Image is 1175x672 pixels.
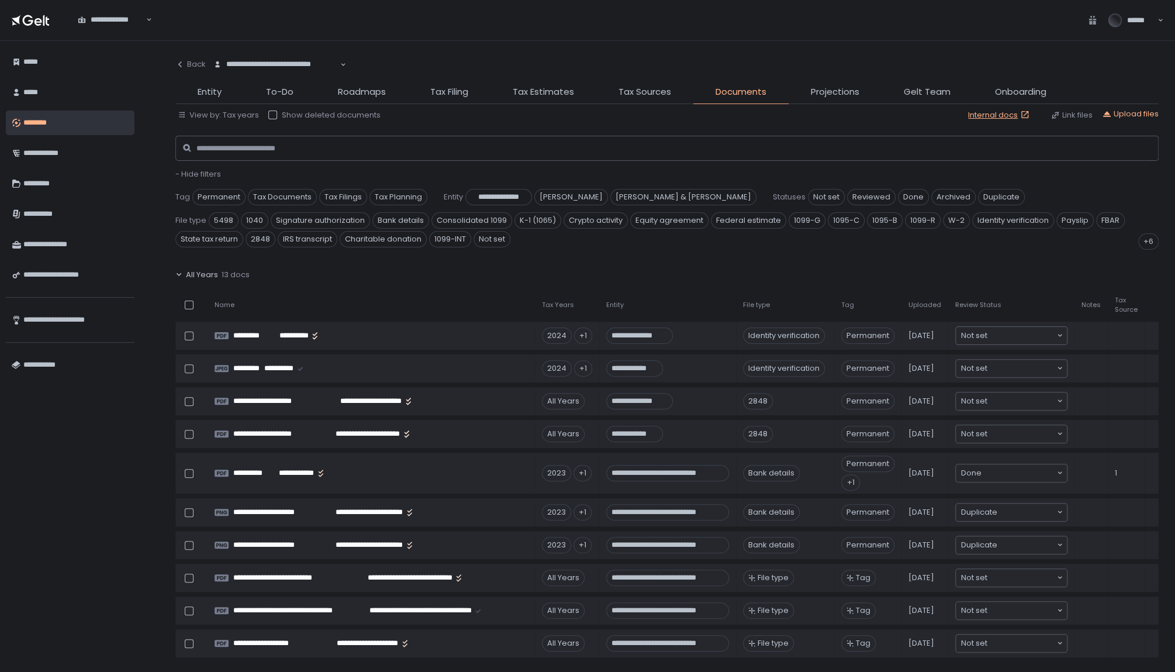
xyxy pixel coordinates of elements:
span: Review Status [955,301,1001,309]
div: All Years [542,602,585,619]
div: All Years [542,570,585,586]
div: Search for option [956,602,1067,619]
input: Search for option [987,605,1056,616]
span: Tag [841,301,854,309]
span: [PERSON_NAME] & [PERSON_NAME] [610,189,756,205]
span: [DATE] [908,429,934,439]
div: 2848 [743,393,773,409]
button: Link files [1050,110,1093,120]
div: Back [175,59,206,70]
span: Name [215,301,234,309]
input: Search for option [213,70,339,81]
button: Back [175,53,206,76]
span: Tax Sources [618,85,671,99]
div: +6 [1138,233,1159,250]
span: Permanent [841,393,894,409]
span: Bank details [372,212,429,229]
span: Projections [811,85,859,99]
input: Search for option [987,395,1056,407]
span: W-2 [943,212,970,229]
span: IRS transcript [278,231,337,247]
div: Bank details [743,465,800,481]
a: Internal docs [968,110,1032,120]
span: Gelt Team [904,85,951,99]
span: Done [898,189,929,205]
span: Permanent [841,537,894,553]
span: Onboarding [995,85,1046,99]
span: Not set [961,363,987,374]
button: Upload files [1102,109,1159,119]
div: 2024 [542,328,572,344]
span: Tag [856,573,870,583]
div: +1 [573,537,592,553]
span: Tax Documents [248,189,317,205]
span: File type [758,638,789,649]
span: 1040 [241,212,268,229]
div: Identity verification [743,360,825,377]
span: [DATE] [908,396,934,406]
span: Reviewed [847,189,896,205]
input: Search for option [987,572,1056,584]
div: Bank details [743,537,800,553]
span: [DATE] [908,638,934,649]
div: All Years [542,426,585,442]
span: Tax Estimates [513,85,574,99]
span: Statuses [773,192,806,202]
span: Duplicate [978,189,1025,205]
div: Search for option [956,360,1067,377]
div: Search for option [70,8,152,33]
div: All Years [542,635,585,652]
span: Not set [961,637,987,649]
span: [DATE] [908,468,934,478]
div: All Years [542,393,585,409]
span: Consolidated 1099 [431,212,512,229]
div: Search for option [956,392,1067,410]
input: Search for option [78,25,145,37]
span: File type [175,215,206,226]
input: Search for option [987,330,1056,342]
span: K-1 (1065) [514,212,561,229]
span: Permanent [192,189,246,205]
span: To-Do [266,85,293,99]
span: Tag [175,192,190,202]
div: +1 [573,504,592,521]
div: 2023 [542,504,571,521]
div: +1 [574,328,592,344]
span: Identity verification [972,212,1054,229]
span: Not set [474,231,510,247]
span: - Hide filters [175,168,221,180]
span: Permanent [841,360,894,377]
span: [DATE] [908,330,934,341]
span: Tax Filings [319,189,367,205]
span: State tax return [175,231,243,247]
span: 1095-C [828,212,865,229]
span: Not set [961,572,987,584]
div: Search for option [956,635,1067,652]
span: Not set [961,605,987,616]
span: Archived [931,189,976,205]
span: Tag [856,638,870,649]
span: 13 docs [222,270,250,280]
span: 1 [1115,468,1117,478]
span: Tax Source [1115,296,1138,313]
span: Not set [961,330,987,342]
div: Search for option [956,536,1067,554]
span: +1 [841,474,860,491]
div: Search for option [206,53,346,77]
span: Equity agreement [630,212,709,229]
span: Permanent [841,328,894,344]
div: View by: Tax years [178,110,259,120]
div: Search for option [956,464,1067,482]
span: 1099-INT [429,231,471,247]
span: [PERSON_NAME] [534,189,608,205]
span: Permanent [841,426,894,442]
span: Uploaded [908,301,941,309]
span: Tax Filing [430,85,468,99]
div: Identity verification [743,328,825,344]
span: Permanent [841,504,894,521]
span: [DATE] [908,363,934,374]
span: Entity [444,192,463,202]
div: Bank details [743,504,800,521]
span: 1099-G [789,212,825,229]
